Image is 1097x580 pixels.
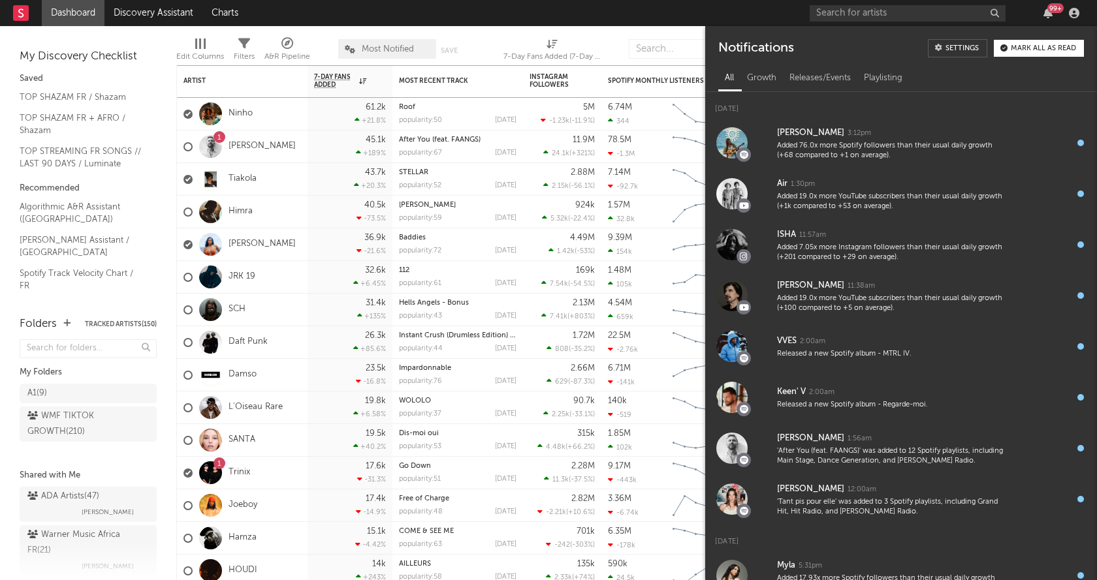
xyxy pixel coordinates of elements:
[495,378,517,385] div: [DATE]
[571,183,593,190] span: -56.1 %
[570,281,593,288] span: -54.5 %
[20,339,157,358] input: Search for folders...
[667,163,725,196] svg: Chart title
[571,150,593,157] span: +321 %
[570,234,595,242] div: 4.49M
[571,168,595,177] div: 2.88M
[399,202,517,209] div: LIL WAYNE
[20,487,157,522] a: ADA Artists(47)[PERSON_NAME]
[399,234,426,241] a: Baddies
[718,39,793,57] div: Notifications
[20,365,157,380] div: My Folders
[800,337,825,346] div: 2:00am
[20,525,157,576] a: Warner Music Africa FR(21)[PERSON_NAME]
[791,179,815,189] div: 1:30pm
[229,532,257,543] a: Hamza
[229,239,296,250] a: [PERSON_NAME]
[546,444,565,451] span: 4.48k
[577,248,593,255] span: -53 %
[547,377,595,386] div: ( )
[229,369,257,380] a: Damso
[550,313,567,320] span: 7.41k
[608,527,631,536] div: 6.35M
[572,542,593,549] span: -303 %
[399,443,441,450] div: popularity: 53
[777,294,1007,314] div: Added 19.0x more YouTube subscribers than their usual daily growth (+100 compared to +5 on average).
[740,67,783,89] div: Growth
[573,331,595,340] div: 1.72M
[608,560,628,568] div: 590k
[399,345,443,352] div: popularity: 44
[399,365,517,372] div: Impardonnable
[848,281,875,291] div: 11:38am
[530,73,575,89] div: Instagram Followers
[608,117,629,125] div: 344
[608,462,631,470] div: 9.17M
[546,540,595,549] div: ( )
[573,136,595,144] div: 11.9M
[365,397,386,405] div: 19.8k
[355,116,386,125] div: +21.8 %
[366,299,386,307] div: 31.4k
[399,495,517,502] div: Free of Charge
[705,423,1097,474] a: [PERSON_NAME]1:56am'After You (feat. FAANGS)' was added to 12 Spotify playlists, including Main S...
[848,485,876,495] div: 12:00am
[608,247,632,256] div: 154k
[495,182,517,189] div: [DATE]
[809,388,835,397] div: 2:00am
[567,444,593,451] span: +66.2 %
[667,326,725,359] svg: Chart title
[571,462,595,470] div: 2.28M
[399,149,442,157] div: popularity: 67
[571,364,595,373] div: 2.66M
[399,378,442,385] div: popularity: 76
[608,443,632,451] div: 102k
[705,321,1097,372] a: VVES2:00amReleased a new Spotify album - MTRL IV.
[495,541,517,548] div: [DATE]
[777,481,844,497] div: [PERSON_NAME]
[546,509,566,516] span: -2.21k
[576,266,595,275] div: 169k
[608,299,632,307] div: 4.54M
[356,149,386,157] div: +189 %
[777,141,1007,161] div: Added 76.0x more Spotify followers than their usual daily growth (+68 compared to +1 on average).
[543,410,595,418] div: ( )
[399,280,441,287] div: popularity: 61
[777,400,1007,410] div: Released a new Spotify album - Regarde-moi.
[810,5,1006,22] input: Search for artists
[20,316,57,332] div: Folders
[667,261,725,294] svg: Chart title
[994,40,1084,57] button: Mark all as read
[365,168,386,177] div: 43.7k
[608,136,631,144] div: 78.5M
[366,364,386,373] div: 23.5k
[399,528,517,535] div: COME & SEE ME
[537,508,595,516] div: ( )
[543,181,595,190] div: ( )
[848,434,872,444] div: 1:56am
[667,489,725,522] svg: Chart title
[234,49,255,65] div: Filters
[667,391,725,424] svg: Chart title
[667,522,725,555] svg: Chart title
[552,183,569,190] span: 2.15k
[583,103,595,112] div: 5M
[353,410,386,418] div: +6.58 %
[356,508,386,516] div: -14.9 %
[367,527,386,536] div: 15.1k
[399,299,517,307] div: Hells Angels - Bonus
[356,377,386,386] div: -16.8 %
[573,397,595,405] div: 90.7k
[495,117,517,124] div: [DATE]
[399,182,441,189] div: popularity: 52
[399,541,442,548] div: popularity: 63
[399,104,415,111] a: Roof
[20,468,157,483] div: Shared with Me
[608,313,633,321] div: 659k
[353,279,386,288] div: +6.45 %
[857,67,909,89] div: Playlisting
[229,304,246,315] a: SCH
[357,214,386,222] div: -73.5 %
[718,67,740,89] div: All
[541,279,595,288] div: ( )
